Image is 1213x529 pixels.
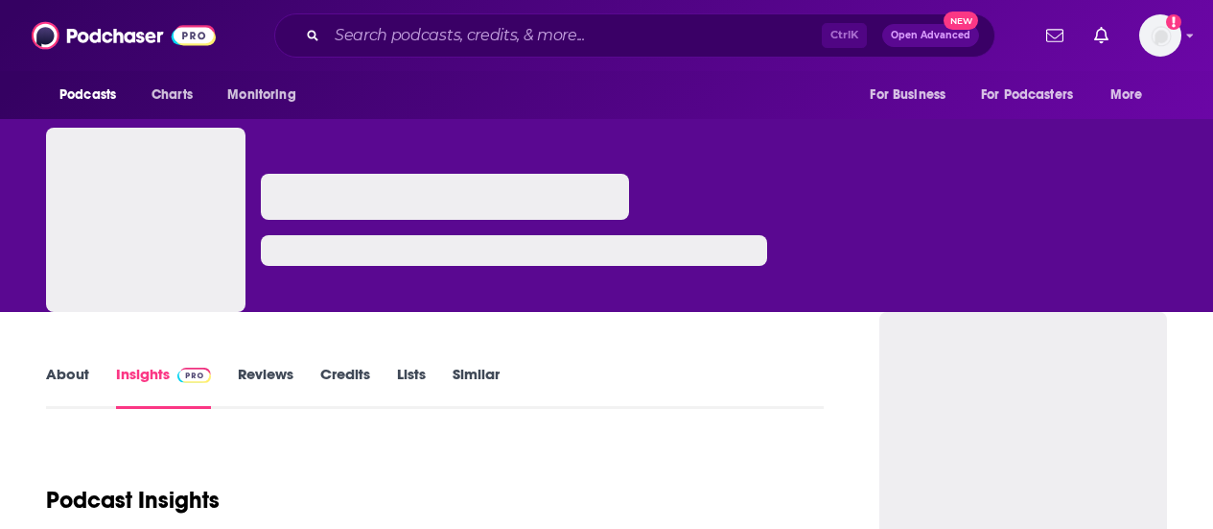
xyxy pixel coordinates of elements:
a: InsightsPodchaser Pro [116,365,211,409]
a: Charts [139,77,204,113]
a: About [46,365,89,409]
a: Lists [397,365,426,409]
span: Podcasts [59,82,116,108]
span: For Business [870,82,945,108]
span: For Podcasters [981,82,1073,108]
button: open menu [46,77,141,113]
button: open menu [1097,77,1167,113]
input: Search podcasts, credits, & more... [327,20,822,51]
img: Podchaser Pro [177,368,211,383]
a: Show notifications dropdown [1038,19,1071,52]
span: Monitoring [227,82,295,108]
h1: Podcast Insights [46,486,220,515]
span: Ctrl K [822,23,867,48]
button: open menu [856,77,969,113]
span: New [944,12,978,30]
a: Show notifications dropdown [1086,19,1116,52]
button: open menu [968,77,1101,113]
span: Open Advanced [891,31,970,40]
span: Logged in as bridget.oleary [1139,14,1181,57]
a: Reviews [238,365,293,409]
a: Similar [453,365,500,409]
img: Podchaser - Follow, Share and Rate Podcasts [32,17,216,54]
button: open menu [214,77,320,113]
button: Open AdvancedNew [882,24,979,47]
button: Show profile menu [1139,14,1181,57]
span: More [1110,82,1143,108]
svg: Add a profile image [1166,14,1181,30]
img: User Profile [1139,14,1181,57]
span: Charts [152,82,193,108]
div: Search podcasts, credits, & more... [274,13,995,58]
a: Credits [320,365,370,409]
